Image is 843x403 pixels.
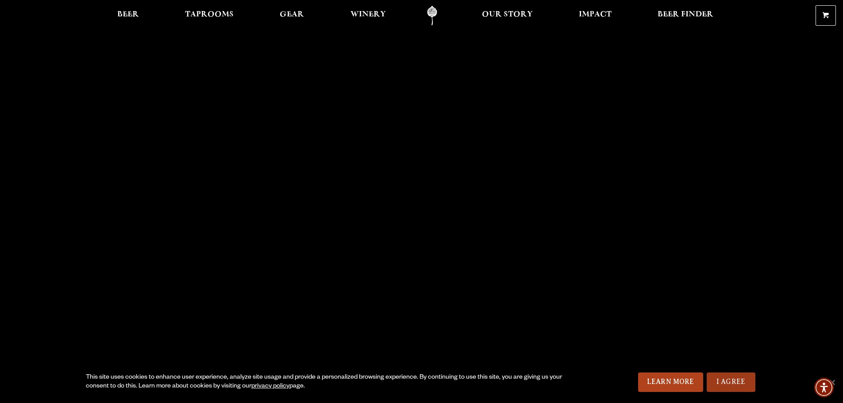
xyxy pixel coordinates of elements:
span: Beer [117,11,139,18]
a: Impact [573,6,617,26]
a: Gear [274,6,310,26]
span: Impact [579,11,612,18]
span: Beer Finder [658,11,713,18]
div: This site uses cookies to enhance user experience, analyze site usage and provide a personalized ... [86,373,565,391]
span: Winery [350,11,386,18]
span: Gear [280,11,304,18]
a: privacy policy [251,383,289,390]
div: Accessibility Menu [814,378,834,397]
a: Learn More [638,372,703,392]
span: Taprooms [185,11,234,18]
a: Beer Finder [652,6,719,26]
a: Winery [345,6,392,26]
a: Our Story [476,6,539,26]
span: Our Story [482,11,533,18]
a: Taprooms [179,6,239,26]
a: I Agree [707,372,755,392]
a: Beer [112,6,145,26]
a: Odell Home [416,6,449,26]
